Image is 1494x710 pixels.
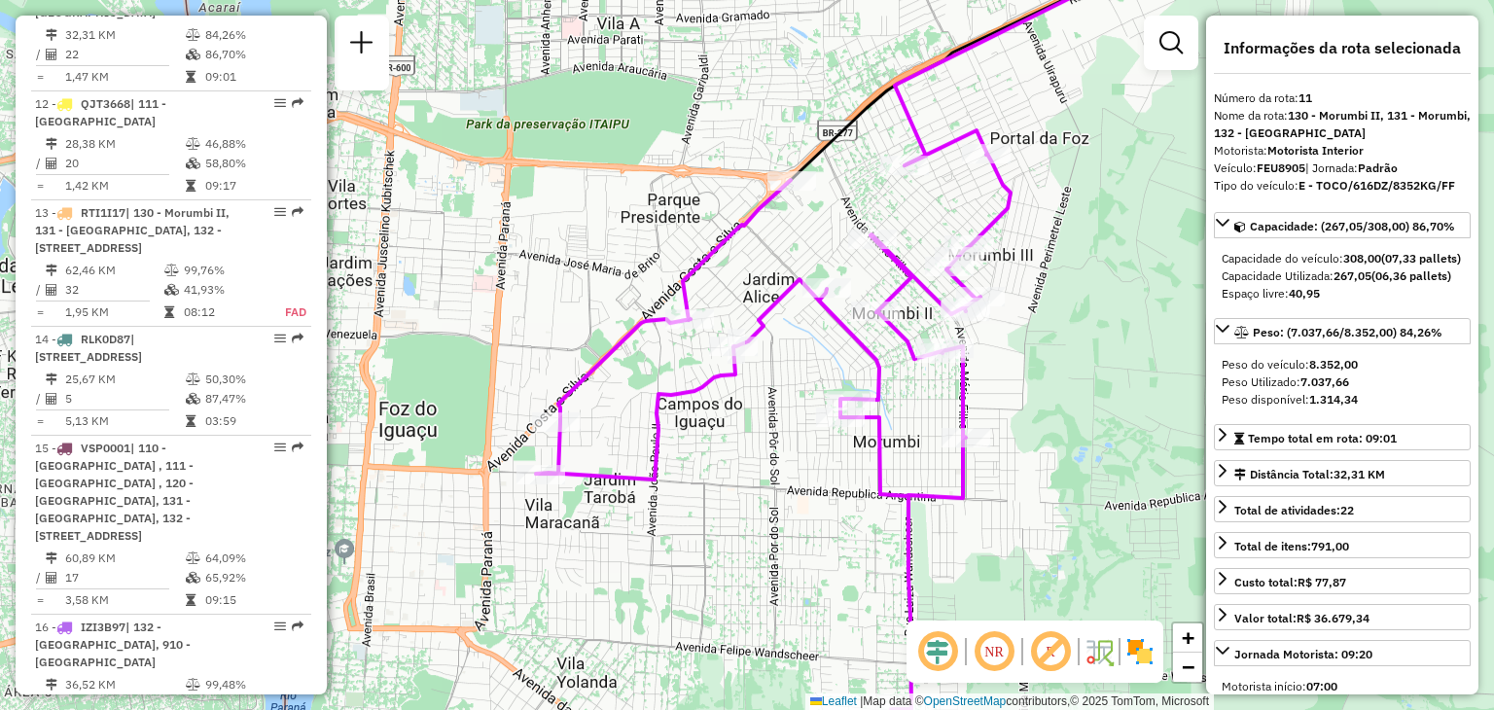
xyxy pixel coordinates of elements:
strong: 07:00 [1306,679,1337,693]
span: 12 - [35,96,166,128]
td: 1,47 KM [64,67,185,87]
strong: 8.352,00 [1309,357,1358,372]
i: Distância Total [46,265,57,276]
td: 08:12 [183,302,264,322]
td: 60,89 KM [64,549,185,568]
i: Total de Atividades [46,572,57,584]
i: % de utilização do peso [186,552,200,564]
a: Nova sessão e pesquisa [342,23,381,67]
a: Custo total:R$ 77,87 [1214,568,1471,594]
i: % de utilização da cubagem [186,49,200,60]
span: 16 - [35,620,191,669]
a: Leaflet [810,694,857,708]
td: 36,52 KM [64,675,185,694]
span: − [1182,655,1194,679]
span: Ocultar deslocamento [914,628,961,675]
img: Exibir/Ocultar setores [1124,636,1156,667]
i: Tempo total em rota [186,71,196,83]
td: 99,76% [183,261,264,280]
td: / [35,280,45,300]
i: Tempo total em rota [186,594,196,606]
i: Tempo total em rota [164,306,174,318]
td: 22 [64,45,185,64]
strong: 130 - Morumbi II, 131 - Morumbi, 132 - [GEOGRAPHIC_DATA] [1214,108,1471,140]
td: = [35,176,45,195]
td: 87,47% [204,389,302,408]
i: % de utilização do peso [164,265,179,276]
em: Opções [274,442,286,453]
td: = [35,67,45,87]
i: % de utilização do peso [186,373,200,385]
span: 14 - [35,332,142,364]
span: | 111 - [GEOGRAPHIC_DATA] [35,96,166,128]
td: = [35,590,45,610]
div: Peso Utilizado: [1222,373,1463,391]
a: Zoom out [1173,653,1202,682]
div: Espaço livre: [1222,285,1463,302]
div: Tipo do veículo: [1214,177,1471,195]
div: Capacidade Utilizada: [1222,267,1463,285]
td: 28,38 KM [64,134,185,154]
span: Tempo total em rota: 09:01 [1248,431,1397,445]
td: 64,09% [204,549,302,568]
span: 13 - [35,205,230,255]
span: Ocultar NR [971,628,1017,675]
td: 99,48% [204,675,302,694]
td: 84,26% [204,25,302,45]
strong: Padrão [1358,160,1398,175]
td: 46,88% [204,134,302,154]
td: 62,46 KM [64,261,163,280]
strong: FEU8905 [1257,160,1305,175]
td: / [35,568,45,587]
td: 09:17 [204,176,302,195]
em: Rota exportada [292,97,303,109]
td: = [35,302,45,322]
h4: Informações da rota selecionada [1214,39,1471,57]
span: Peso: (7.037,66/8.352,00) 84,26% [1253,325,1442,339]
td: FAD [264,302,307,322]
a: Tempo total em rota: 09:01 [1214,424,1471,450]
td: 32,31 KM [64,25,185,45]
td: 17 [64,568,185,587]
em: Opções [274,206,286,218]
td: / [35,154,45,173]
i: Total de Atividades [46,49,57,60]
div: Veículo: [1214,160,1471,177]
div: Peso: (7.037,66/8.352,00) 84,26% [1214,348,1471,416]
strong: 11 [1298,90,1312,105]
td: 09:01 [204,67,302,87]
a: Jornada Motorista: 09:20 [1214,640,1471,666]
span: VSP0001 [81,441,130,455]
a: Total de itens:791,00 [1214,532,1471,558]
i: % de utilização do peso [186,138,200,150]
div: Nome da rota: [1214,107,1471,142]
a: OpenStreetMap [924,694,1007,708]
div: Map data © contributors,© 2025 TomTom, Microsoft [805,693,1214,710]
td: 5 [64,389,185,408]
a: Distância Total:32,31 KM [1214,460,1471,486]
span: Exibir rótulo [1027,628,1074,675]
span: | Jornada: [1305,160,1398,175]
div: Valor total: [1234,610,1369,627]
strong: (06,36 pallets) [1371,268,1451,283]
i: % de utilização do peso [186,29,200,41]
td: 86,70% [204,45,302,64]
div: Jornada Motorista: 09:20 [1234,646,1372,663]
strong: 1.314,34 [1309,392,1358,407]
div: Capacidade do veículo: [1222,250,1463,267]
em: Rota exportada [292,206,303,218]
td: 25,67 KM [64,370,185,389]
td: 65,92% [204,568,302,587]
span: RLK0D87 [81,332,130,346]
a: Exibir filtros [1152,23,1191,62]
div: Distância Total: [1234,466,1385,483]
td: 09:15 [204,590,302,610]
span: 32,31 KM [1334,467,1385,481]
i: Total de Atividades [46,158,57,169]
span: | 110 - [GEOGRAPHIC_DATA] , 111 - [GEOGRAPHIC_DATA] , 120 - [GEOGRAPHIC_DATA], 131 - [GEOGRAPHIC_... [35,441,194,543]
em: Rota exportada [292,621,303,632]
td: 3,58 KM [64,590,185,610]
div: Total de itens: [1234,538,1349,555]
i: % de utilização da cubagem [186,572,200,584]
strong: 267,05 [1334,268,1371,283]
